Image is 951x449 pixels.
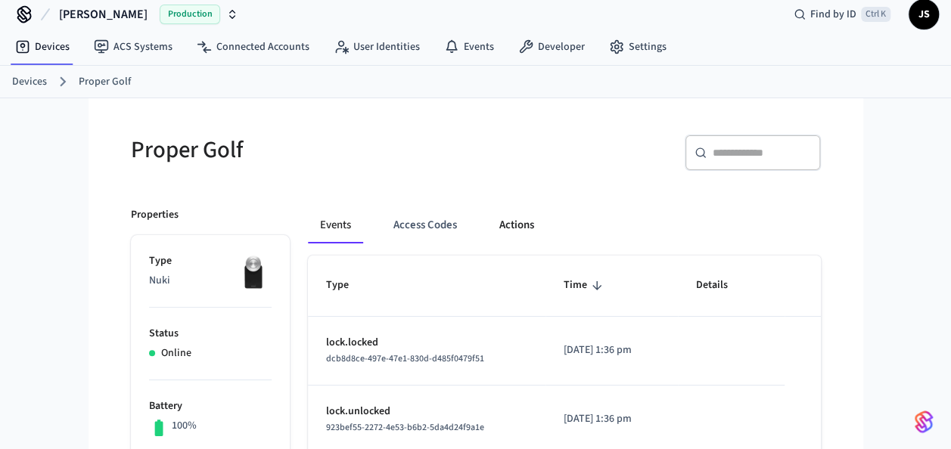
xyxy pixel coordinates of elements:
[326,421,484,434] span: 923bef55-2272-4e53-b6b2-5da4d24f9a1e
[381,207,469,243] button: Access Codes
[322,33,432,60] a: User Identities
[326,335,527,351] p: lock.locked
[564,411,660,427] p: [DATE] 1:36 pm
[308,207,363,243] button: Events
[910,1,937,28] span: JS
[12,74,47,90] a: Devices
[564,342,660,358] p: [DATE] 1:36 pm
[131,135,467,166] h5: Proper Golf
[326,274,368,297] span: Type
[149,273,272,289] p: Nuki
[597,33,679,60] a: Settings
[160,5,220,24] span: Production
[149,326,272,342] p: Status
[82,33,185,60] a: ACS Systems
[487,207,546,243] button: Actions
[432,33,506,60] a: Events
[308,207,821,243] div: ant example
[326,404,527,420] p: lock.unlocked
[59,5,148,23] span: [PERSON_NAME]
[696,274,747,297] span: Details
[172,418,197,434] p: 100%
[326,352,484,365] span: dcb8d8ce-497e-47e1-830d-d485f0479f51
[810,7,856,22] span: Find by ID
[131,207,179,223] p: Properties
[564,274,607,297] span: Time
[915,410,933,434] img: SeamLogoGradient.69752ec5.svg
[3,33,82,60] a: Devices
[506,33,597,60] a: Developer
[161,345,191,361] p: Online
[782,1,903,28] div: Find by IDCtrl K
[79,74,131,90] a: Proper Golf
[149,398,272,414] p: Battery
[861,7,890,22] span: Ctrl K
[149,253,272,269] p: Type
[185,33,322,60] a: Connected Accounts
[234,253,272,291] img: Nuki Smart Lock 3.0 Pro Black, Front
